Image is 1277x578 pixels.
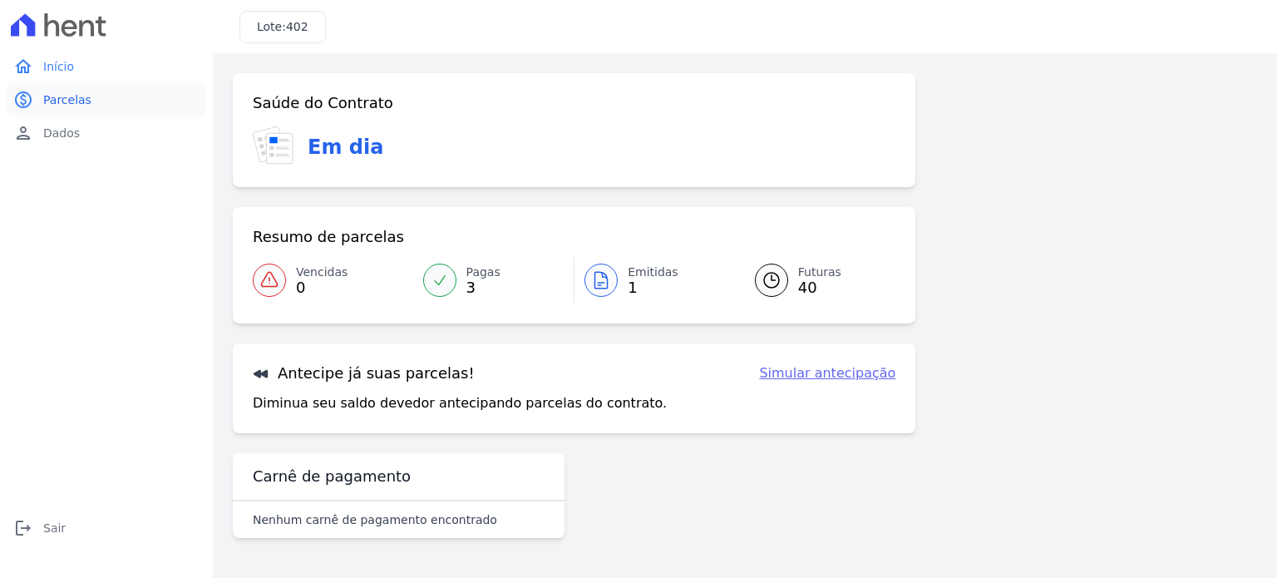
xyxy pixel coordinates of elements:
[257,18,308,36] h3: Lote:
[628,264,678,281] span: Emitidas
[7,83,206,116] a: paidParcelas
[466,264,500,281] span: Pagas
[7,116,206,150] a: personDados
[286,20,308,33] span: 402
[308,132,383,162] h3: Em dia
[13,123,33,143] i: person
[7,50,206,83] a: homeInício
[253,393,667,413] p: Diminua seu saldo devedor antecipando parcelas do contrato.
[798,281,841,294] span: 40
[253,511,497,528] p: Nenhum carnê de pagamento encontrado
[253,467,411,487] h3: Carnê de pagamento
[253,363,475,383] h3: Antecipe já suas parcelas!
[735,257,896,304] a: Futuras 40
[43,91,91,108] span: Parcelas
[253,227,404,247] h3: Resumo de parcelas
[798,264,841,281] span: Futuras
[43,58,74,75] span: Início
[296,264,348,281] span: Vencidas
[759,363,895,383] a: Simular antecipação
[13,90,33,110] i: paid
[574,257,735,304] a: Emitidas 1
[13,518,33,538] i: logout
[466,281,500,294] span: 3
[13,57,33,77] i: home
[413,257,574,304] a: Pagas 3
[253,257,413,304] a: Vencidas 0
[43,520,66,536] span: Sair
[253,93,393,113] h3: Saúde do Contrato
[628,281,678,294] span: 1
[43,125,80,141] span: Dados
[296,281,348,294] span: 0
[7,511,206,545] a: logoutSair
